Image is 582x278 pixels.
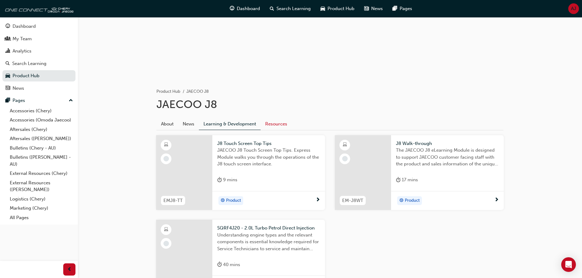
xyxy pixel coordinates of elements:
span: Product Hub [328,5,354,12]
span: target-icon [399,197,404,205]
a: Accessories (Omoda Jaecoo) [7,115,75,125]
span: learningResourceType_ELEARNING-icon [343,141,347,149]
a: External Resources (Chery) [7,169,75,178]
a: Analytics [2,45,75,57]
a: News [2,83,75,94]
a: Aftersales (Chery) [7,125,75,134]
span: learningResourceType_ELEARNING-icon [164,226,168,234]
span: Understanding engine types and the relevant components is essential knowledge required for Servic... [217,232,320,252]
span: Product [226,197,241,204]
span: learningRecordVerb_NONE-icon [342,156,348,161]
img: oneconnect [3,2,73,15]
span: guage-icon [5,24,10,29]
a: Logistics (Chery) [7,194,75,204]
div: 9 mins [217,176,237,184]
a: My Team [2,33,75,45]
span: J8 Touch Screen Top Tips [217,140,320,147]
a: Marketing (Chery) [7,204,75,213]
a: Dashboard [2,21,75,32]
span: target-icon [221,197,225,205]
a: Bulletins (Chery - AU) [7,143,75,153]
a: News [178,118,199,130]
a: pages-iconPages [388,2,417,15]
div: 17 mins [396,176,418,184]
a: car-iconProduct Hub [316,2,359,15]
span: The JAECOO J8 eLearning Module is designed to support JAECOO customer facing staff with the produ... [396,147,499,168]
span: pages-icon [5,98,10,103]
span: chart-icon [5,49,10,54]
span: car-icon [5,73,10,79]
button: Pages [2,95,75,106]
a: Resources [261,118,292,130]
span: JAECOO J8 Touch Screen Top Tips. Express Module walks you through the operations of the J8 touch ... [217,147,320,168]
span: next-icon [316,197,320,203]
span: car-icon [320,5,325,13]
a: EM-J8WTJ8 Walk-throughThe JAECOO J8 eLearning Module is designed to support JAECOO customer facin... [335,135,504,210]
span: search-icon [270,5,274,13]
span: J8 Walk-through [396,140,499,147]
a: Learning & Development [199,118,261,130]
span: people-icon [5,36,10,42]
span: prev-icon [67,266,72,273]
span: EMJ8-TT [163,197,183,204]
span: EM-J8WT [342,197,363,204]
a: Accessories (Chery) [7,106,75,116]
a: About [156,118,178,130]
div: 40 mins [217,261,240,269]
button: DashboardMy TeamAnalyticsSearch LearningProduct HubNews [2,20,75,95]
span: AJ [571,5,576,12]
span: search-icon [5,61,10,67]
span: Search Learning [276,5,311,12]
span: SQRF4J20 - 2.0L Turbo Petrol Direct Injection [217,225,320,232]
span: news-icon [364,5,369,13]
span: Pages [400,5,412,12]
span: News [371,5,383,12]
a: search-iconSearch Learning [265,2,316,15]
button: AJ [568,3,579,14]
div: My Team [13,35,32,42]
span: pages-icon [393,5,397,13]
div: Dashboard [13,23,36,30]
a: guage-iconDashboard [225,2,265,15]
div: News [13,85,24,92]
a: Product Hub [2,70,75,81]
span: duration-icon [217,261,222,269]
span: duration-icon [396,176,401,184]
div: Search Learning [12,60,46,67]
span: duration-icon [217,176,222,184]
span: learningRecordVerb_NONE-icon [163,241,169,246]
span: news-icon [5,86,10,91]
a: EMJ8-TTJ8 Touch Screen Top TipsJAECOO J8 Touch Screen Top Tips. Express Module walks you through ... [156,135,325,210]
div: Analytics [13,48,31,55]
span: Dashboard [237,5,260,12]
h1: JAECOO J8 [156,98,503,111]
span: Product [405,197,420,204]
span: learningResourceType_ELEARNING-icon [164,141,168,149]
div: Pages [13,97,25,104]
a: Search Learning [2,58,75,69]
a: Aftersales ([PERSON_NAME]) [7,134,75,143]
li: JAECOO J8 [186,88,209,95]
a: news-iconNews [359,2,388,15]
span: next-icon [494,197,499,203]
a: Product Hub [156,89,180,94]
a: External Resources ([PERSON_NAME]) [7,178,75,194]
a: All Pages [7,213,75,222]
span: up-icon [69,97,73,105]
div: Open Intercom Messenger [561,257,576,272]
span: learningRecordVerb_NONE-icon [163,156,169,161]
a: Bulletins ([PERSON_NAME] - AU) [7,153,75,169]
span: guage-icon [230,5,234,13]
